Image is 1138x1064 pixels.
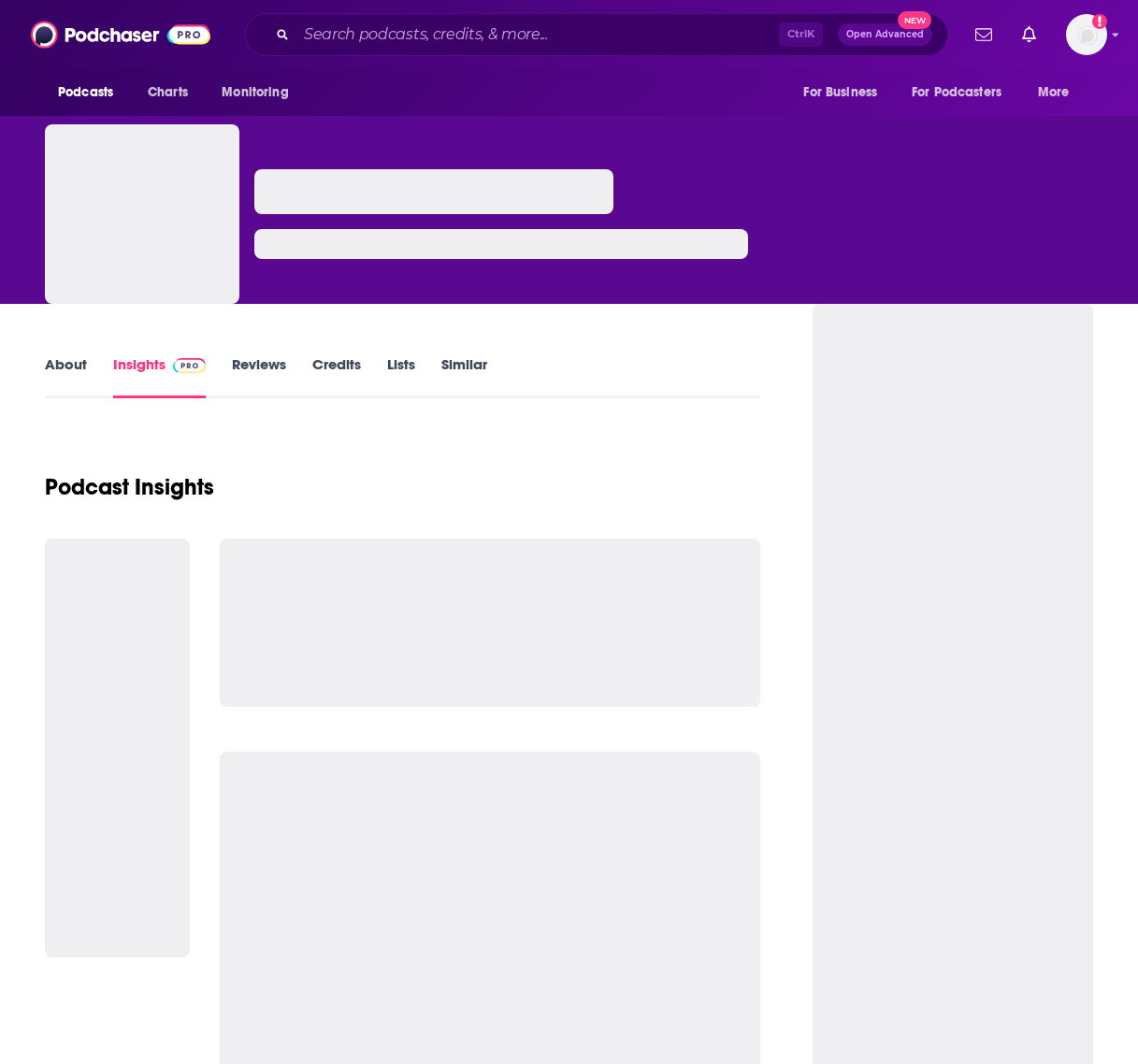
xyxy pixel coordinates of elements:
[1066,14,1107,55] button: Show profile menu
[209,75,312,110] button: open menu
[968,19,1000,50] a: Show notifications dropdown
[1038,79,1070,106] span: More
[1025,75,1093,110] button: open menu
[113,355,206,398] a: InsightsPodchaser Pro
[898,11,931,29] span: New
[790,75,900,110] button: open menu
[912,79,1001,106] span: For Podcasters
[136,75,199,110] a: Charts
[1066,14,1107,55] img: User Profile
[245,13,948,56] div: Search podcasts, credits, & more...
[838,23,932,46] button: Open AdvancedNew
[45,473,214,501] h1: Podcast Insights
[45,75,137,110] button: open menu
[312,355,361,398] a: Credits
[803,79,877,106] span: For Business
[296,20,779,50] input: Search podcasts, credits, & more...
[387,355,415,398] a: Lists
[31,17,210,52] img: Podchaser - Follow, Share and Rate Podcasts
[58,79,113,106] span: Podcasts
[232,355,286,398] a: Reviews
[148,79,188,106] span: Charts
[441,355,487,398] a: Similar
[173,358,206,373] img: Podchaser Pro
[1092,14,1107,29] svg: Add a profile image
[900,75,1029,110] button: open menu
[1015,19,1044,50] a: Show notifications dropdown
[1066,14,1107,55] span: Logged in as BrunswickDigital
[222,79,288,106] span: Monitoring
[45,355,87,398] a: About
[779,22,823,47] span: Ctrl K
[846,30,924,39] span: Open Advanced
